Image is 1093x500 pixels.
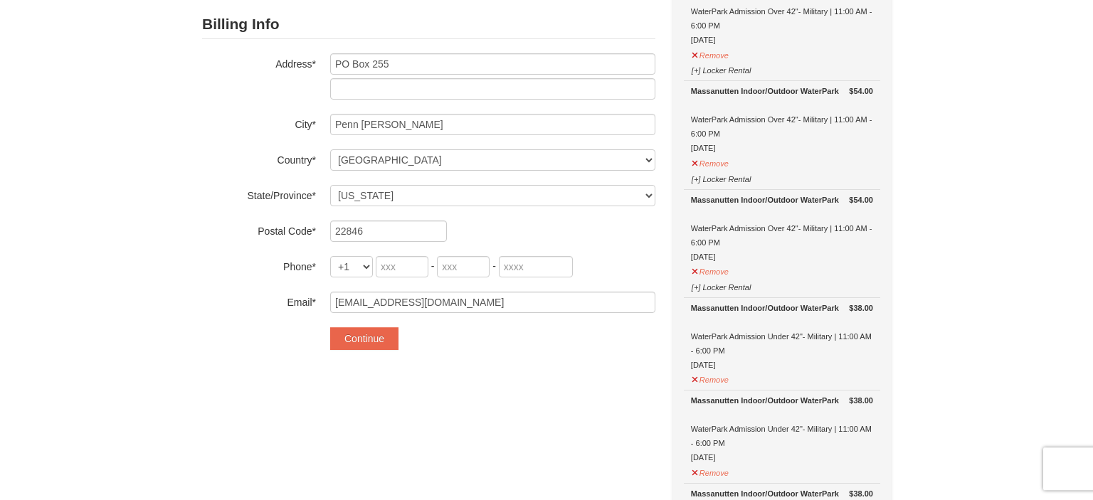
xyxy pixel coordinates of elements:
[202,256,316,274] label: Phone*
[691,193,873,207] div: Massanutten Indoor/Outdoor WaterPark
[691,84,873,98] div: Massanutten Indoor/Outdoor WaterPark
[330,114,655,135] input: City
[691,393,873,408] div: Massanutten Indoor/Outdoor WaterPark
[691,169,751,186] button: [+] Locker Rental
[202,53,316,71] label: Address*
[202,114,316,132] label: City*
[330,327,398,350] button: Continue
[849,301,873,315] strong: $38.00
[691,301,873,372] div: WaterPark Admission Under 42"- Military | 11:00 AM - 6:00 PM [DATE]
[691,462,729,480] button: Remove
[499,256,573,277] input: xxxx
[330,292,655,313] input: Email
[849,84,873,98] strong: $54.00
[431,260,435,272] span: -
[330,220,447,242] input: Postal Code
[849,193,873,207] strong: $54.00
[202,149,316,167] label: Country*
[202,220,316,238] label: Postal Code*
[437,256,490,277] input: xxx
[691,84,873,155] div: WaterPark Admission Over 42"- Military | 11:00 AM - 6:00 PM [DATE]
[691,301,873,315] div: Massanutten Indoor/Outdoor WaterPark
[202,292,316,309] label: Email*
[691,153,729,171] button: Remove
[691,45,729,63] button: Remove
[849,393,873,408] strong: $38.00
[691,393,873,464] div: WaterPark Admission Under 42"- Military | 11:00 AM - 6:00 PM [DATE]
[202,185,316,203] label: State/Province*
[691,369,729,387] button: Remove
[691,60,751,78] button: [+] Locker Rental
[202,10,655,39] h2: Billing Info
[691,277,751,294] button: [+] Locker Rental
[691,193,873,264] div: WaterPark Admission Over 42"- Military | 11:00 AM - 6:00 PM [DATE]
[492,260,496,272] span: -
[376,256,428,277] input: xxx
[330,53,655,75] input: Billing Info
[691,261,729,279] button: Remove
